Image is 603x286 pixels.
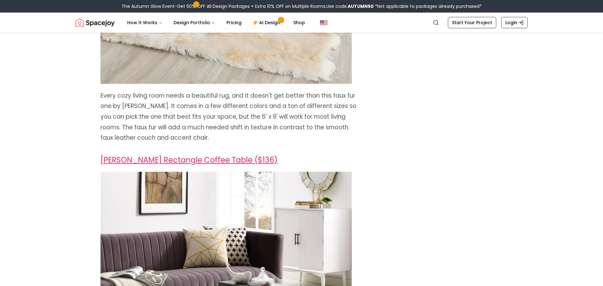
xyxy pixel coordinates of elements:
button: Design Portfolio [169,16,220,29]
span: Every cozy living room needs a beautiful rug, and it doesn't get better than this faux fur one by... [100,91,356,142]
img: United States [320,19,328,26]
span: Use code: [326,3,374,9]
button: How It Works [122,16,167,29]
a: Shop [288,16,310,29]
nav: Global [75,13,528,33]
nav: Main [122,16,310,29]
div: The Autumn Glow Event-Get 50% OFF All Design Packages + Extra 10% OFF on Multiple Rooms. [122,3,482,9]
a: AI Design [248,16,287,29]
b: AUTUMN50 [348,3,374,9]
a: [PERSON_NAME] Rectangle Coffee Table ($136) [100,155,278,165]
a: Pricing [221,16,247,29]
span: *Not applicable to packages already purchased* [374,3,482,9]
a: Spacejoy [75,16,115,29]
a: Login [501,17,528,28]
img: Spacejoy Logo [75,16,115,29]
a: Start Your Project [448,17,496,28]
